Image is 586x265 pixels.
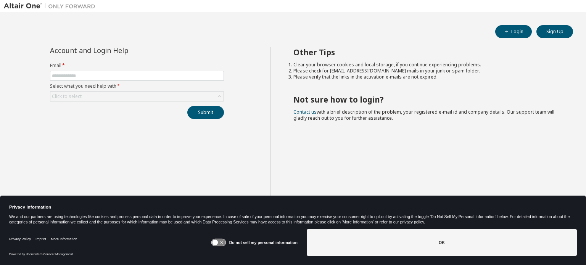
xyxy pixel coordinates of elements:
div: Click to select [50,92,224,101]
li: Please check for [EMAIL_ADDRESS][DOMAIN_NAME] mails in your junk or spam folder. [293,68,560,74]
label: Email [50,63,224,69]
div: Account and Login Help [50,47,189,53]
img: Altair One [4,2,99,10]
span: with a brief description of the problem, your registered e-mail id and company details. Our suppo... [293,109,554,121]
div: Click to select [52,93,82,100]
a: Contact us [293,109,317,115]
label: Select what you need help with [50,83,224,89]
h2: Not sure how to login? [293,95,560,104]
li: Please verify that the links in the activation e-mails are not expired. [293,74,560,80]
button: Submit [187,106,224,119]
h2: Other Tips [293,47,560,57]
button: Login [495,25,532,38]
li: Clear your browser cookies and local storage, if you continue experiencing problems. [293,62,560,68]
button: Sign Up [536,25,573,38]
